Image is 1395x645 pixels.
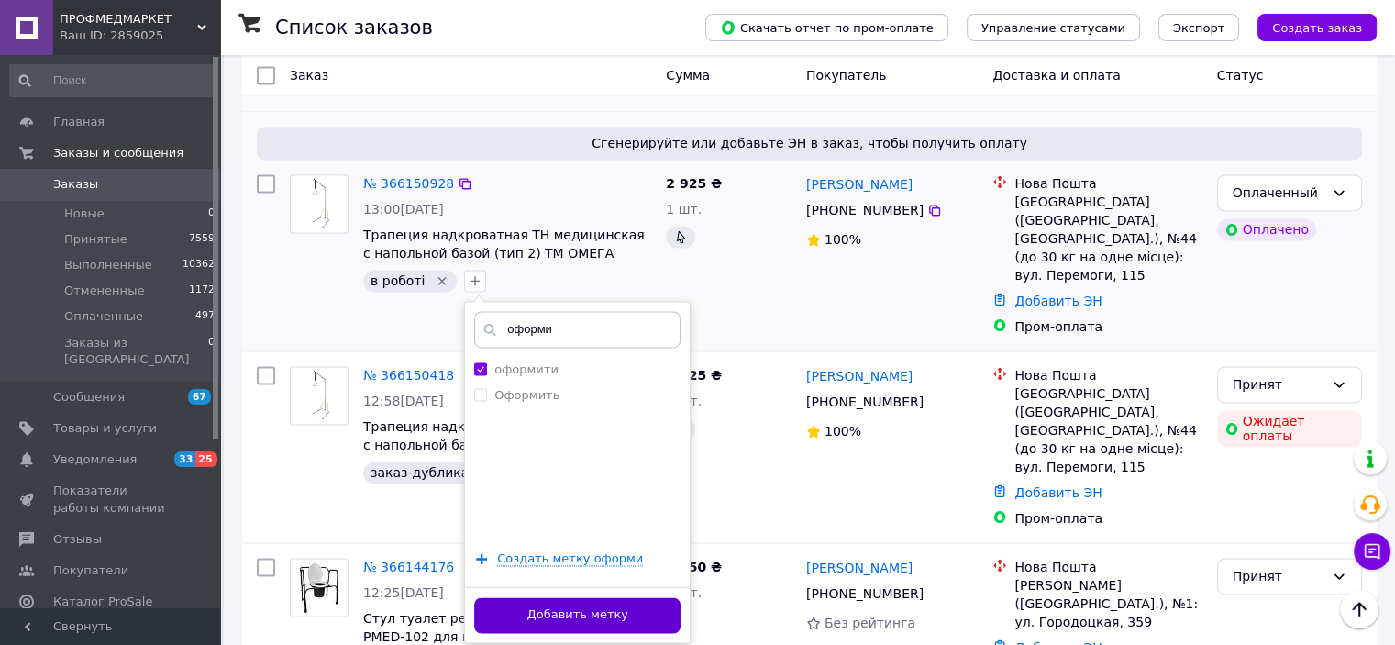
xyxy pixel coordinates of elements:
a: № 366150418 [363,368,454,383]
span: Доставка и оплата [992,68,1120,83]
button: Наверх [1340,590,1378,628]
img: Фото товару [295,367,344,424]
a: Фото товару [290,174,349,233]
span: Скачать отчет по пром-оплате [720,19,934,36]
div: Оплачено [1217,218,1316,240]
span: [PHONE_NUMBER] [806,203,924,217]
span: Покупатели [53,562,128,579]
button: Добавить метку [474,597,681,633]
label: оформити [494,362,559,376]
span: Заказ [290,68,328,83]
span: 67 [188,389,211,405]
div: Оплаченный [1233,183,1324,203]
span: 12:25[DATE] [363,585,444,600]
a: № 366144176 [363,560,454,574]
div: Нова Пошта [1014,174,1201,193]
a: [PERSON_NAME] [806,175,913,194]
span: Заказы и сообщения [53,145,183,161]
span: 7559 [189,231,215,248]
span: Отзывы [53,531,102,548]
span: ПРОФМЕДМАРКЕТ [60,11,197,28]
span: Каталог ProSale [53,594,152,610]
span: заказ-дубликат [371,465,476,480]
span: Без рейтинга [825,616,915,630]
div: Принят [1233,374,1324,395]
a: Добавить ЭН [1014,294,1102,308]
span: Товары и услуги [53,420,157,437]
svg: Удалить метку [435,273,449,288]
span: в роботі [371,273,425,288]
span: Выполненные [64,257,152,273]
span: Покупатель [806,68,887,83]
div: [PERSON_NAME] ([GEOGRAPHIC_DATA].), №1: ул. Городоцкая, 359 [1014,576,1201,631]
span: 100% [825,232,861,247]
a: Фото товару [290,558,349,617]
span: 0 [208,335,215,368]
span: Оплаченные [64,308,143,325]
div: Нова Пошта [1014,366,1201,384]
button: Управление статусами [967,14,1140,41]
span: 10362 [183,257,215,273]
label: Оформить [494,388,559,402]
span: Экспорт [1173,21,1224,35]
input: Напишите название метки [474,311,681,348]
span: 2 925 ₴ [666,176,722,191]
div: Пром-оплата [1014,509,1201,528]
div: [GEOGRAPHIC_DATA] ([GEOGRAPHIC_DATA], [GEOGRAPHIC_DATA].), №44 (до 30 кг на одне місце): вул. Пер... [1014,193,1201,284]
div: Пром-оплата [1014,317,1201,336]
div: Принят [1233,566,1324,586]
span: Управление статусами [981,21,1125,35]
a: [PERSON_NAME] [806,367,913,385]
a: Добавить ЭН [1014,485,1102,500]
span: Главная [53,114,105,130]
span: [PHONE_NUMBER] [806,395,924,409]
span: Сумма [666,68,710,83]
span: Заказы из [GEOGRAPHIC_DATA] [64,335,208,368]
button: Создать заказ [1257,14,1377,41]
span: [PHONE_NUMBER] [806,586,924,601]
a: Трапеция надкроватная ТН медицинская с напольной базой (тип 2) ТМ ОМЕГА [363,228,645,261]
button: Чат с покупателем [1354,533,1390,570]
a: Фото товару [290,366,349,425]
button: Скачать отчет по пром-оплате [705,14,948,41]
div: Ваш ID: 2859025 [60,28,220,44]
a: Создать заказ [1239,19,1377,34]
span: 100% [825,424,861,439]
span: Уведомления [53,451,137,468]
span: Показатели работы компании [53,483,170,516]
span: Создать метку оформи [497,551,643,566]
img: Фото товару [291,559,348,616]
a: Трапеция надкроватная ТН медицинская с напольной базой (тип 2) ТМ ОМЕГА [363,419,645,452]
input: Поиск [9,64,216,97]
span: Статус [1217,68,1264,83]
span: 13:00[DATE] [363,202,444,217]
span: Сгенерируйте или добавьте ЭН в заказ, чтобы получить оплату [264,134,1355,152]
span: Создать заказ [1272,21,1362,35]
img: Фото товару [295,175,344,232]
span: Новые [64,206,105,222]
span: 1 шт. [666,202,702,217]
span: Отмененные [64,283,144,299]
div: [GEOGRAPHIC_DATA] ([GEOGRAPHIC_DATA], [GEOGRAPHIC_DATA].), №44 (до 30 кг на одне місце): вул. Пер... [1014,384,1201,476]
span: 1 350 ₴ [666,560,722,574]
span: 2 925 ₴ [666,368,722,383]
span: 25 [195,451,216,467]
span: 12:58[DATE] [363,394,444,408]
div: Нова Пошта [1014,558,1201,576]
div: Ожидает оплаты [1217,410,1362,447]
span: 33 [174,451,195,467]
button: Экспорт [1158,14,1239,41]
span: 0 [208,206,215,222]
span: Сообщения [53,389,125,406]
a: [PERSON_NAME] [806,559,913,577]
span: Заказы [53,176,98,193]
a: № 366150928 [363,176,454,191]
span: Принятые [64,231,127,248]
span: 497 [195,308,215,325]
span: 1172 [189,283,215,299]
h1: Список заказов [275,17,433,39]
